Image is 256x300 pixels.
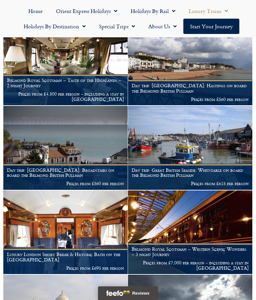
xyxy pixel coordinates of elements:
a: Day trip: Great British Seaside: Whitstable on board the Belmond British Pullman Prices from £615... [128,106,253,190]
a: Day trip: [GEOGRAPHIC_DATA]: Hastings on board the Belmond British Pullman Prices from £560 per p... [128,22,253,106]
a: Luxury London Short Break & Historic Bath on the [GEOGRAPHIC_DATA] Prices from £695 per person [3,190,128,274]
a: Day trip: [GEOGRAPHIC_DATA]: Broadstairs on board the Belmond British Pullman Prices from £560 pe... [3,106,128,190]
p: Prices from £695 per person [7,265,124,271]
h1: Luxury London Short Break & Historic Bath on the [GEOGRAPHIC_DATA] [7,252,124,262]
a: Belmond Royal Scotsman – Western Scenic Wonders – 3 night Journey Prices from £7,000 per person -... [128,190,253,274]
a: Special Trips [92,19,142,34]
a: Belmond Royal Scotsman – Taste of the Highlands – 2 night Journey Prices from £4,800 per person -... [3,22,128,106]
p: Prices from £615 per person [132,181,249,186]
p: Prices from £4,800 per person - including a stay in [GEOGRAPHIC_DATA] [7,91,124,102]
a: About Us [142,19,183,34]
nav: Menu [3,3,253,34]
a: Orient Express Holidays [49,3,124,19]
h1: Belmond Royal Scotsman – Taste of the Highlands – 2 night Journey [7,78,124,88]
a: Home [22,3,49,19]
a: Holidays by Destination [17,19,92,34]
p: Prices from £560 per person [132,97,249,102]
img: The Royal Scotsman Planet Rail Holidays [128,190,252,274]
h1: Day trip: Great British Seaside: Whitstable on board the Belmond British Pullman [132,167,249,178]
h1: Day trip: [GEOGRAPHIC_DATA]: Hastings on board the Belmond British Pullman [132,83,249,94]
p: Prices from £560 per person [7,181,124,186]
h1: Belmond Royal Scotsman – Western Scenic Wonders – 3 night Journey [132,246,249,257]
a: Holidays by Rail [124,3,182,19]
p: Prices from £7,000 per person - including a stay in [GEOGRAPHIC_DATA] [132,260,249,271]
a: Start your Journey [183,19,239,34]
a: Luxury Trains [182,3,235,19]
h1: Day trip: [GEOGRAPHIC_DATA]: Broadstairs on board the Belmond British Pullman [7,167,124,178]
